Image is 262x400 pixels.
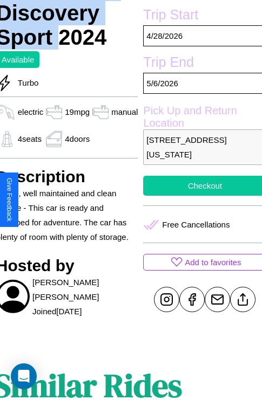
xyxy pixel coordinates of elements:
p: Joined [DATE] [32,304,82,319]
img: gas [90,104,111,120]
img: gas [43,131,65,147]
p: 4 doors [65,132,90,146]
div: Open Intercom Messenger [11,363,37,389]
img: gas [43,104,65,120]
p: Available [2,52,35,67]
p: Free Cancellations [162,217,230,232]
p: Turbo [12,75,39,90]
p: 4 seats [18,132,42,146]
p: manual [111,105,138,119]
p: [PERSON_NAME] [PERSON_NAME] [32,275,138,304]
p: Add to favorites [185,255,241,270]
div: Give Feedback [5,178,13,222]
p: electric [18,105,44,119]
p: 19 mpg [65,105,90,119]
